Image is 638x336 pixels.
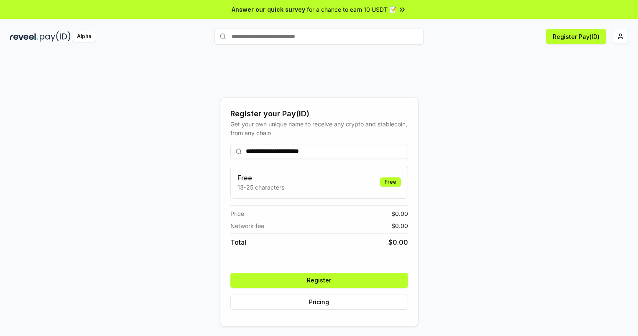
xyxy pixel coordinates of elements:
[230,221,264,230] span: Network fee
[232,5,305,14] span: Answer our quick survey
[10,31,38,42] img: reveel_dark
[380,177,401,187] div: Free
[230,237,246,247] span: Total
[391,209,408,218] span: $ 0.00
[237,173,284,183] h3: Free
[230,295,408,310] button: Pricing
[72,31,96,42] div: Alpha
[230,108,408,120] div: Register your Pay(ID)
[230,273,408,288] button: Register
[307,5,396,14] span: for a chance to earn 10 USDT 📝
[546,29,606,44] button: Register Pay(ID)
[230,120,408,137] div: Get your own unique name to receive any crypto and stablecoin, from any chain
[237,183,284,192] p: 13-25 characters
[40,31,71,42] img: pay_id
[391,221,408,230] span: $ 0.00
[388,237,408,247] span: $ 0.00
[230,209,244,218] span: Price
